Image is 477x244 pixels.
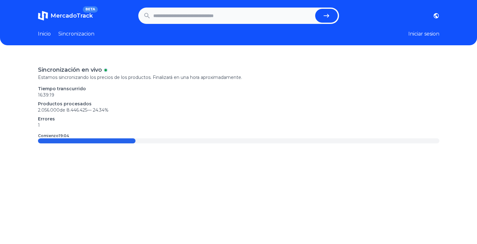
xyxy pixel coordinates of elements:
button: Iniciar sesion [408,30,439,38]
p: Errores [38,116,439,122]
img: MercadoTrack [38,11,48,21]
p: 2.056.000 de 8.446.425 — [38,107,439,113]
p: Productos procesados [38,101,439,107]
span: BETA [83,6,98,13]
a: MercadoTrackBETA [38,11,93,21]
a: Inicio [38,30,51,38]
time: 19:04 [59,133,69,138]
p: Estamos sincronizando los precios de los productos. Finalizará en una hora aproximadamente. [38,74,439,80]
p: Sincronización en vivo [38,65,102,74]
span: MercadoTrack [50,12,93,19]
time: 16:39:19 [38,92,54,98]
a: Sincronizacion [58,30,94,38]
p: Tiempo transcurrido [38,86,439,92]
p: 1 [38,122,439,128]
span: 24.34 % [93,107,109,113]
p: Comienzo [38,133,69,138]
